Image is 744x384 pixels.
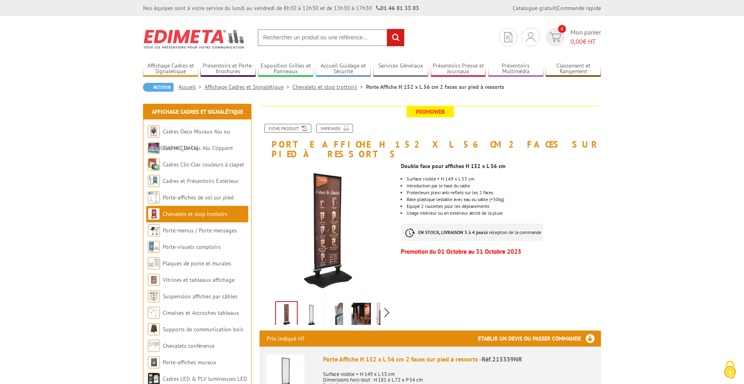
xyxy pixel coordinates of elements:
li: Equipé 2 roulettes pour les déplacements [407,204,601,209]
strong: Double face pour affiches H 152 x L 56 cm [401,162,505,170]
span: Réf.215339NR [482,355,522,363]
li: Surface visible = H 149 x L 53 cm [407,177,601,181]
p: à réception de la commande [401,224,543,241]
img: 215339nr_porte-affiche__2.jpg [327,303,346,328]
li: Introduction par le haut du cadre [407,183,601,188]
a: Cadres Deco Muraux Alu ou [GEOGRAPHIC_DATA] [148,128,230,152]
a: Exposition Grilles et Panneaux [258,62,313,76]
img: Cadres et Présentoirs Extérieur [148,175,160,187]
a: Porte-visuels comptoirs [163,243,221,251]
a: Affichage Cadres et Signalétique [204,83,292,90]
img: Vitrines et tableaux affichage [148,274,160,286]
a: Supports de communication bois [163,326,243,333]
img: Porte-visuels comptoirs [148,241,160,253]
img: devis rapide [504,32,512,42]
input: rechercher [387,29,404,46]
img: Plaques de porte et murales [148,257,160,269]
a: Présentoirs Presse et Journaux [431,62,486,76]
img: Cadres Clic-Clac couleurs à clapet [148,158,160,170]
img: devis rapide [526,32,535,42]
a: Classement et Rangement [546,62,601,76]
a: Catalogue gratuit [513,4,556,12]
li: Porte Affiche H 152 x L 56 cm 2 faces sur pied à ressorts [366,83,504,91]
img: Suspension affiches par câbles [148,290,160,302]
li: Protecteurs plexi anti-reflets sur les 2 faces [407,190,601,195]
span: € HT [570,37,601,46]
img: 215339nr_porte-affiche.jpg [260,163,395,298]
a: Plaques de porte et murales [163,260,231,267]
p: Promotion du 01 Octobre au 31 Octobre 2025 [401,249,601,254]
a: Cadres LED & PLV lumineuses LED [163,375,247,382]
a: Fiche produit [264,124,311,133]
a: Chevalets et stop trottoirs [292,83,366,90]
a: Cadres Clic-Clac Alu Clippant [163,144,233,152]
span: Next [383,306,391,319]
a: Retour [143,83,174,92]
a: Imprimer [316,124,353,133]
a: Présentoirs et Porte-brochures [200,62,256,76]
img: 215339nr_porte-affiche.jpg [276,302,297,327]
div: | [513,4,601,12]
a: Cadres Clic-Clac couleurs à clapet [163,161,244,168]
a: Services Généraux [373,62,429,76]
img: Cookies (fenêtre modale) [720,360,740,380]
img: Porte-menus / Porte-messages [148,224,160,236]
a: Porte-affiches de sol sur pied [163,194,233,201]
a: Chevalets et stop trottoirs [163,210,227,218]
a: Affichage Cadres et Signalétique [143,62,198,76]
a: devis rapide 0 Mon panier 0,00€ HT [544,28,601,46]
img: 215339nr_porte-affiche_2_faces_pied_ressorts.jpg [376,303,396,328]
a: Chevalets conférence [163,342,215,349]
a: Porte-affiches muraux [163,359,216,366]
img: Chevalets et stop trottoirs [148,208,160,220]
span: Promoweb [407,106,454,117]
img: Edimeta [143,24,245,54]
img: Cimaises et Accroches tableaux [148,307,160,319]
a: Accueil Guidage et Sécurité [316,62,371,76]
span: 0,00 [570,37,583,45]
button: Cookies (fenêtre modale) [716,357,744,384]
a: Porte-menus / Porte-messages [163,227,237,234]
a: Présentoirs Multimédia [488,62,544,76]
a: Accueil [178,83,204,90]
img: 215339nr_porte-affiche_vide.jpg [302,303,321,328]
strong: 01 46 81 33 03 [376,4,419,12]
strong: EN STOCK, LIVRAISON 3 à 4 jours [418,229,486,235]
a: Cadres et Présentoirs Extérieur [163,177,239,185]
img: devis rapide [550,33,561,42]
a: Affichage Cadres et Signalétique [152,108,243,115]
a: Commande rapide [557,4,601,12]
a: Suspension affiches par câbles [163,293,237,300]
img: 215339nr_porte-affiches_2_faces_pied_ressorts.jpg [352,303,371,328]
li: Usage intérieur ou en extérieur abrité de la pluie [407,211,601,216]
div: Porte Affiche H 152 x L 56 cm 2 faces sur pied à ressorts - [323,355,594,364]
h3: Etablir un devis ou passer commande [478,331,601,347]
img: Porte-affiches de sol sur pied [148,191,160,203]
input: Rechercher un produit ou une référence... [258,29,405,46]
span: 0 [558,25,566,33]
img: Cadres Deco Muraux Alu ou Bois [148,125,160,138]
img: Supports de communication bois [148,323,160,335]
a: Vitrines et tableaux affichage [163,276,235,283]
a: Cimaises et Accroches tableaux [163,309,239,316]
p: Prix indiqué HT [267,331,305,347]
li: Base plastique lestable avec eau ou sable (+30kg) [407,197,601,202]
div: Nos équipes sont à votre service du lundi au vendredi de 8h30 à 12h30 et de 13h30 à 17h30 [143,4,419,12]
span: Mon panier [570,28,601,46]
